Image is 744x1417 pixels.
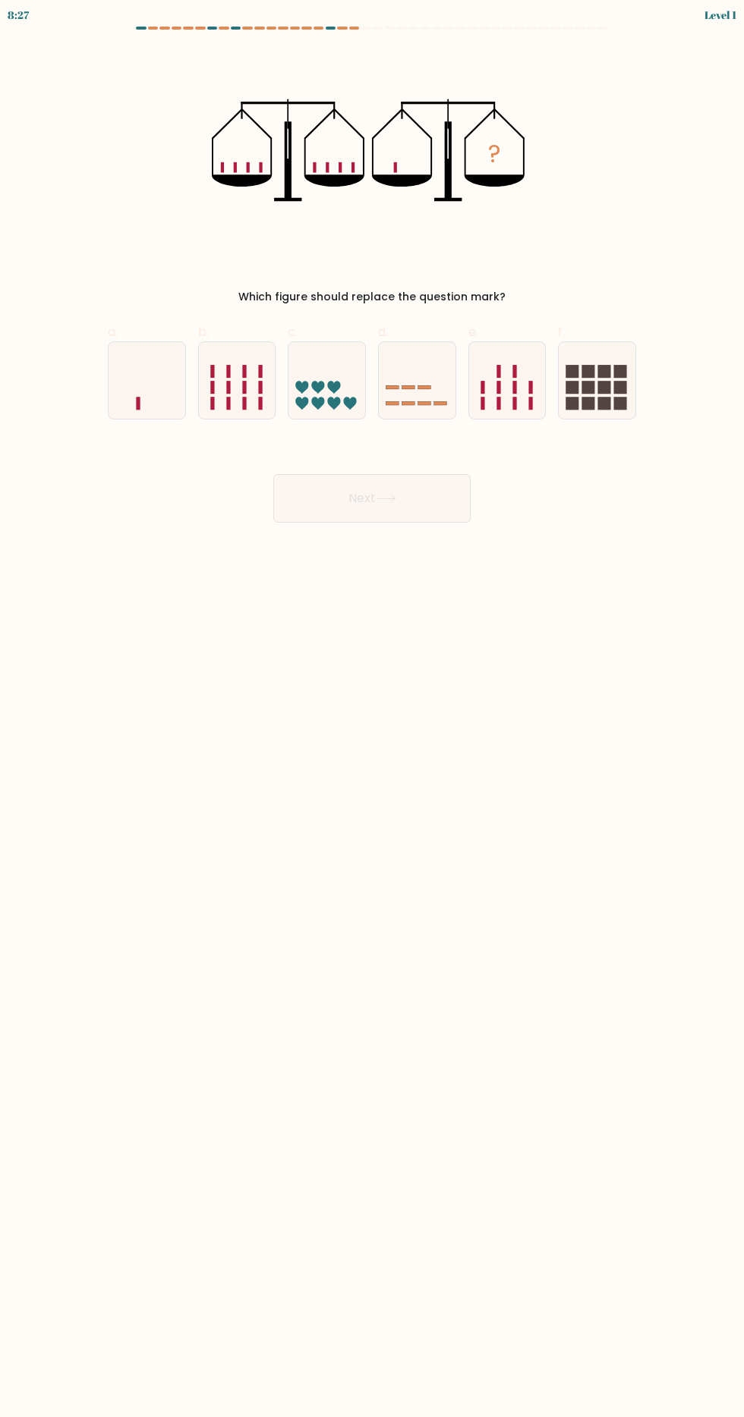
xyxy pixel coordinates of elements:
[378,323,388,341] span: d.
[705,7,736,23] div: Level 1
[108,323,118,341] span: a.
[488,137,501,171] tspan: ?
[468,323,478,341] span: e.
[117,289,627,305] div: Which figure should replace the question mark?
[558,323,565,341] span: f.
[288,323,298,341] span: c.
[273,474,471,523] button: Next
[198,323,209,341] span: b.
[8,7,29,23] div: 8:27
